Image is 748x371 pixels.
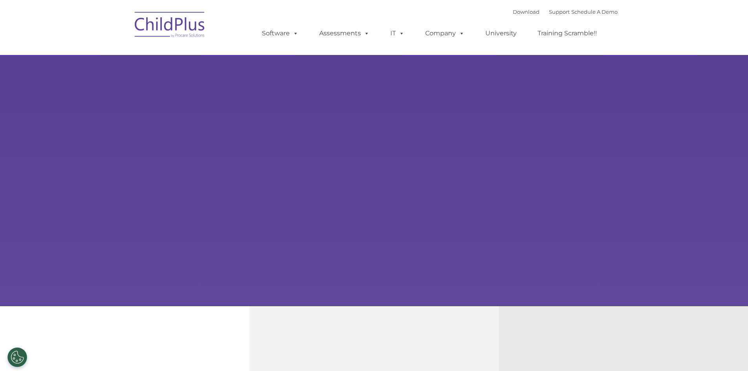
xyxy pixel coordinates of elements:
button: Cookies Settings [7,347,27,367]
a: IT [382,26,412,41]
a: Training Scramble!! [530,26,605,41]
img: ChildPlus by Procare Solutions [131,6,209,46]
a: Software [254,26,306,41]
a: Schedule A Demo [571,9,618,15]
a: University [477,26,525,41]
a: Support [549,9,570,15]
a: Download [513,9,540,15]
font: | [513,9,618,15]
a: Assessments [311,26,377,41]
a: Company [417,26,472,41]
